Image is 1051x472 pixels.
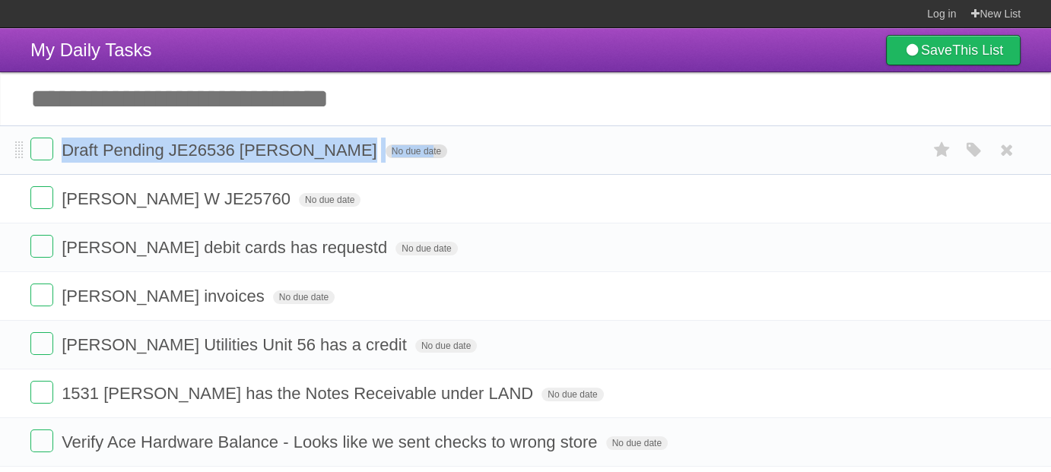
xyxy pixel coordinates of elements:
span: No due date [415,339,477,353]
label: Done [30,381,53,404]
span: [PERSON_NAME] W JE25760 [62,189,294,208]
span: Draft Pending JE26536 [PERSON_NAME] [62,141,381,160]
span: No due date [606,436,668,450]
label: Done [30,284,53,306]
span: No due date [395,242,457,255]
label: Done [30,186,53,209]
span: Verify Ace Hardware Balance - Looks like we sent checks to wrong store [62,432,601,451]
span: [PERSON_NAME] debit cards has requestd [62,238,391,257]
label: Done [30,138,53,160]
label: Done [30,429,53,452]
span: No due date [273,290,335,304]
span: No due date [299,193,360,207]
span: [PERSON_NAME] invoices [62,287,268,306]
span: 1531 [PERSON_NAME] has the Notes Receivable under LAND [62,384,537,403]
span: No due date [541,388,603,401]
span: My Daily Tasks [30,40,152,60]
span: [PERSON_NAME] Utilities Unit 56 has a credit [62,335,411,354]
label: Done [30,332,53,355]
a: SaveThis List [886,35,1021,65]
label: Star task [928,138,957,163]
label: Done [30,235,53,258]
b: This List [952,43,1003,58]
span: No due date [386,144,447,158]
